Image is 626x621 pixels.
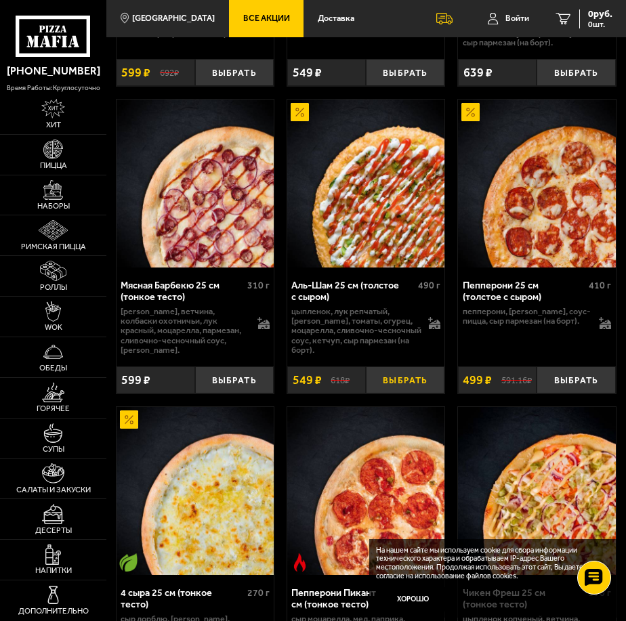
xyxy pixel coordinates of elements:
p: цыпленок, лук репчатый, [PERSON_NAME], томаты, огурец, моцарелла, сливочно-чесночный соус, кетчуп... [291,307,421,356]
img: Острое блюдо [291,553,309,572]
div: Аль-Шам 25 см (толстое с сыром) [291,280,415,303]
span: Войти [505,14,529,23]
span: Хит [46,121,61,129]
span: Доставка [318,14,354,23]
span: 0 руб. [588,9,612,19]
button: Выбрать [537,59,615,86]
p: [PERSON_NAME], ветчина, колбаски охотничьи, лук красный, моцарелла, пармезан, сливочно-чесночный ... [121,307,251,356]
a: Острое блюдоПепперони Пиканто 25 см (тонкое тесто) [287,407,444,575]
span: Салаты и закуски [16,486,91,494]
s: 692 ₽ [160,67,179,78]
img: Чикен Фреш 25 см (тонкое тесто) [458,407,615,575]
button: Выбрать [195,59,274,86]
span: Десерты [35,527,72,535]
button: Выбрать [195,366,274,393]
s: 591.16 ₽ [501,374,532,385]
img: Пепперони 25 см (толстое с сыром) [458,100,615,267]
span: Все Акции [243,14,290,23]
span: 639 ₽ [463,65,493,80]
button: Выбрать [366,366,444,393]
img: Мясная Барбекю 25 см (тонкое тесто) [117,100,274,267]
p: На нашем сайте мы используем cookie для сбора информации технического характера и обрабатываем IP... [376,546,605,581]
span: Наборы [37,202,70,211]
a: АкционныйПепперони 25 см (толстое с сыром) [458,100,615,267]
span: 599 ₽ [121,65,150,80]
span: 410 г [589,280,611,291]
p: пепперони, [PERSON_NAME], соус-пицца, сыр пармезан (на борт). [463,307,593,326]
img: Вегетарианское блюдо [119,553,138,572]
span: 310 г [247,280,270,291]
span: Роллы [40,284,67,292]
span: Пицца [40,162,67,170]
button: Выбрать [537,366,615,393]
img: Акционный [120,410,138,429]
span: Дополнительно [18,607,89,616]
div: Пепперони 25 см (толстое с сыром) [463,280,586,303]
a: АкционныйАль-Шам 25 см (толстое с сыром) [287,100,444,267]
img: Акционный [461,103,480,121]
span: 0 шт. [588,20,612,28]
button: Выбрать [366,59,444,86]
img: Акционный [291,103,309,121]
span: 490 г [418,280,440,291]
span: 270 г [247,587,270,599]
span: 549 ₽ [293,65,322,80]
span: Горячее [37,405,70,413]
span: Супы [43,446,64,454]
button: Хорошо [376,587,449,612]
span: Римская пицца [21,243,86,251]
div: Мясная Барбекю 25 см (тонкое тесто) [121,280,244,303]
a: АкционныйВегетарианское блюдо4 сыра 25 см (тонкое тесто) [117,407,274,575]
img: Пепперони Пиканто 25 см (тонкое тесто) [287,407,444,575]
s: 618 ₽ [331,374,350,385]
span: WOK [45,324,62,332]
div: Пепперони Пиканто 25 см (тонкое тесто) [291,587,415,611]
span: 499 ₽ [463,372,492,387]
span: 549 ₽ [293,372,322,387]
img: Аль-Шам 25 см (толстое с сыром) [287,100,444,267]
div: 4 сыра 25 см (тонкое тесто) [121,587,244,611]
span: Напитки [35,567,72,575]
img: 4 сыра 25 см (тонкое тесто) [117,407,274,575]
span: [GEOGRAPHIC_DATA] [132,14,215,23]
span: 599 ₽ [121,372,150,387]
span: Обеды [39,364,67,372]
